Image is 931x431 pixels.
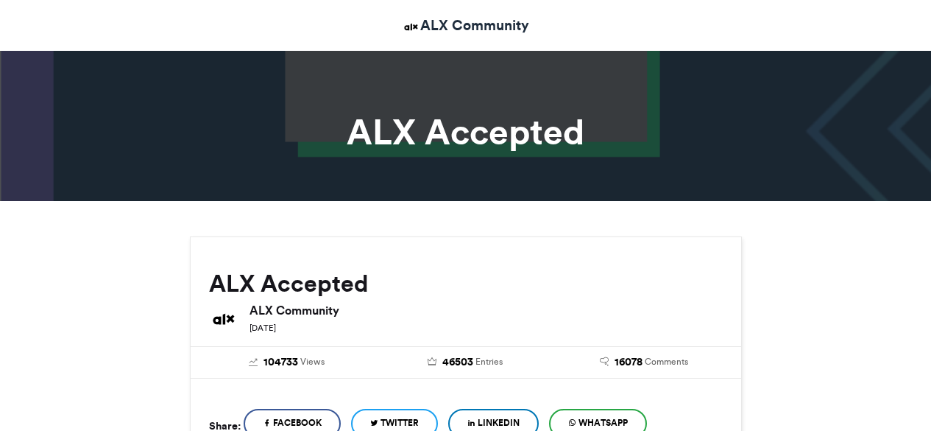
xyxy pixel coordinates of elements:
[402,15,529,36] a: ALX Community
[300,355,325,368] span: Views
[249,304,723,316] h6: ALX Community
[402,18,420,36] img: ALX Community
[645,355,688,368] span: Comments
[478,416,520,430] span: LinkedIn
[615,354,643,371] span: 16078
[578,416,628,430] span: WhatsApp
[475,355,503,368] span: Entries
[57,114,874,150] h1: ALX Accepted
[263,354,298,371] span: 104733
[380,416,419,430] span: Twitter
[209,354,366,371] a: 104733 Views
[566,354,723,371] a: 16078 Comments
[209,270,723,297] h2: ALX Accepted
[442,354,473,371] span: 46503
[209,304,238,334] img: ALX Community
[273,416,322,430] span: Facebook
[387,354,544,371] a: 46503 Entries
[249,323,276,333] small: [DATE]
